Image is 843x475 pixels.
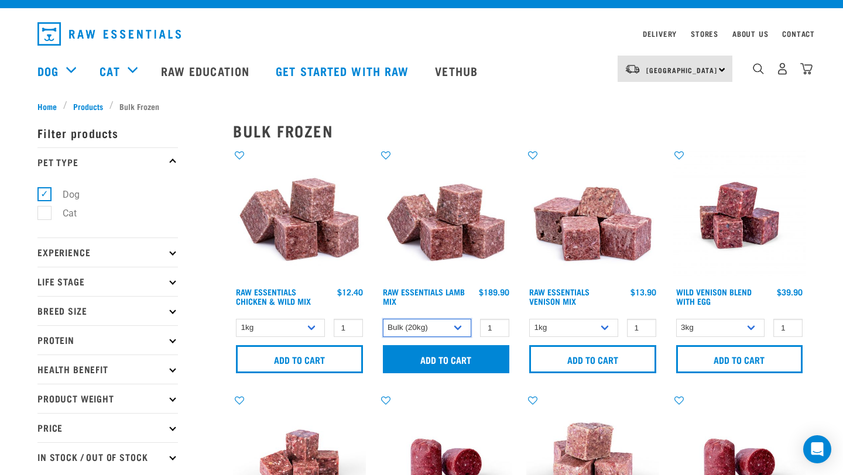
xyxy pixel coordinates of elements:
div: $39.90 [777,287,803,297]
a: Cat [100,62,119,80]
p: Product Weight [37,384,178,413]
p: Experience [37,237,178,267]
input: 1 [480,319,509,337]
label: Cat [44,206,81,221]
a: About Us [732,32,768,36]
input: Add to cart [529,345,656,373]
input: Add to cart [236,345,363,373]
a: Dog [37,62,59,80]
img: 1113 RE Venison Mix 01 [526,149,659,282]
a: Get started with Raw [264,47,423,94]
nav: breadcrumbs [37,100,806,112]
p: Filter products [37,118,178,147]
div: $189.90 [479,287,509,297]
input: 1 [627,319,656,337]
p: In Stock / Out Of Stock [37,442,178,471]
label: Dog [44,187,84,202]
a: Home [37,100,63,112]
a: Products [67,100,109,112]
p: Pet Type [37,147,178,177]
span: Home [37,100,57,112]
div: $13.90 [630,287,656,297]
img: Venison Egg 1616 [673,149,806,282]
a: Raw Essentials Chicken & Wild Mix [236,290,311,303]
span: [GEOGRAPHIC_DATA] [646,68,717,72]
span: Products [73,100,103,112]
input: Add to cart [676,345,803,373]
img: van-moving.png [625,64,640,74]
a: Raw Essentials Venison Mix [529,290,590,303]
a: Vethub [423,47,492,94]
input: 1 [334,319,363,337]
img: home-icon-1@2x.png [753,63,764,74]
a: Wild Venison Blend with Egg [676,290,752,303]
a: Contact [782,32,815,36]
input: Add to cart [383,345,510,373]
p: Health Benefit [37,354,178,384]
p: Breed Size [37,296,178,325]
img: Pile Of Cubed Chicken Wild Meat Mix [233,149,366,282]
div: $12.40 [337,287,363,297]
img: ?1041 RE Lamb Mix 01 [380,149,513,282]
img: user.png [776,63,789,75]
div: Open Intercom Messenger [803,435,831,463]
input: 1 [773,319,803,337]
p: Protein [37,325,178,354]
img: Raw Essentials Logo [37,22,181,46]
a: Raw Essentials Lamb Mix [383,290,465,303]
nav: dropdown navigation [28,18,815,50]
p: Life Stage [37,267,178,296]
p: Price [37,413,178,442]
a: Stores [691,32,718,36]
a: Delivery [643,32,677,36]
a: Raw Education [149,47,264,94]
img: home-icon@2x.png [800,63,813,75]
h2: Bulk Frozen [233,122,806,140]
